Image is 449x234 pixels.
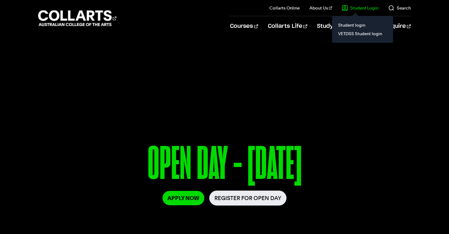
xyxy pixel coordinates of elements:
a: Student Login [342,5,378,11]
a: Apply Now [162,191,204,205]
a: Collarts Life [268,16,307,36]
div: Go to homepage [38,9,116,27]
a: Enquire [384,16,411,36]
a: Search [388,5,411,11]
a: Register for Open Day [209,191,287,206]
a: Courses [230,16,258,36]
a: VETDSS Student login [337,29,388,38]
a: About Us [309,5,332,11]
a: Student login [337,21,388,29]
a: Study Information [317,16,374,36]
p: OPEN DAY - [DATE] [43,140,406,191]
a: Collarts Online [269,5,300,11]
